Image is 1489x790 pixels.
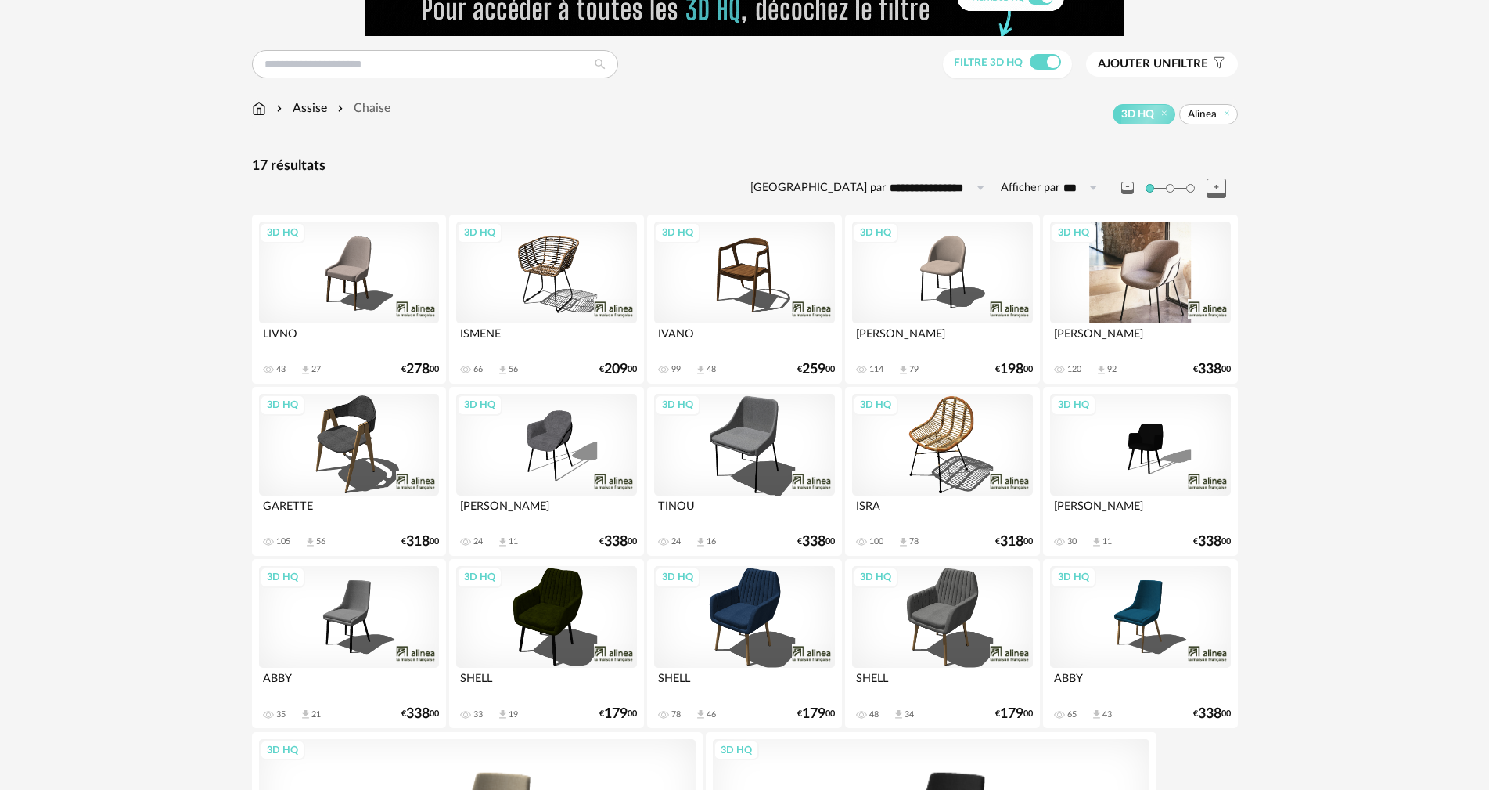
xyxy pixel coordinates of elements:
[449,387,643,556] a: 3D HQ [PERSON_NAME] 24 Download icon 11 €33800
[1193,536,1231,547] div: € 00
[707,364,716,375] div: 48
[457,395,502,415] div: 3D HQ
[797,536,835,547] div: € 00
[1198,364,1221,375] span: 338
[1043,387,1237,556] a: 3D HQ [PERSON_NAME] 30 Download icon 11 €33800
[1193,364,1231,375] div: € 00
[509,536,518,547] div: 11
[1067,364,1081,375] div: 120
[654,323,834,355] div: IVANO
[852,668,1032,699] div: SHELL
[401,536,439,547] div: € 00
[259,496,439,527] div: GARETTE
[1098,58,1171,70] span: Ajouter un
[406,364,430,375] span: 278
[1050,496,1230,527] div: [PERSON_NAME]
[655,222,700,243] div: 3D HQ
[1067,709,1077,720] div: 65
[260,395,305,415] div: 3D HQ
[260,567,305,587] div: 3D HQ
[456,668,636,699] div: SHELL
[995,709,1033,720] div: € 00
[300,364,311,376] span: Download icon
[1091,709,1102,720] span: Download icon
[252,157,1238,175] div: 17 résultats
[300,709,311,720] span: Download icon
[457,567,502,587] div: 3D HQ
[707,709,716,720] div: 46
[273,99,286,117] img: svg+xml;base64,PHN2ZyB3aWR0aD0iMTYiIGhlaWdodD0iMTYiIHZpZXdCb3g9IjAgMCAxNiAxNiIgZmlsbD0ibm9uZSIgeG...
[897,536,909,548] span: Download icon
[852,496,1032,527] div: ISRA
[655,567,700,587] div: 3D HQ
[252,99,266,117] img: svg+xml;base64,PHN2ZyB3aWR0aD0iMTYiIGhlaWdodD0iMTciIHZpZXdCb3g9IjAgMCAxNiAxNyIgZmlsbD0ibm9uZSIgeG...
[869,709,879,720] div: 48
[456,496,636,527] div: [PERSON_NAME]
[259,323,439,355] div: LIVNO
[1050,323,1230,355] div: [PERSON_NAME]
[909,364,919,375] div: 79
[1188,107,1217,121] span: Alinea
[273,99,327,117] div: Assise
[276,709,286,720] div: 35
[252,387,446,556] a: 3D HQ GARETTE 105 Download icon 56 €31800
[1000,709,1023,720] span: 179
[995,364,1033,375] div: € 00
[1208,56,1226,72] span: Filter icon
[276,364,286,375] div: 43
[1000,536,1023,547] span: 318
[1102,709,1112,720] div: 43
[1000,364,1023,375] span: 198
[909,536,919,547] div: 78
[797,709,835,720] div: € 00
[259,668,439,699] div: ABBY
[897,364,909,376] span: Download icon
[869,536,883,547] div: 100
[845,387,1039,556] a: 3D HQ ISRA 100 Download icon 78 €31800
[1193,709,1231,720] div: € 00
[1050,668,1230,699] div: ABBY
[1102,536,1112,547] div: 11
[473,364,483,375] div: 66
[1086,52,1238,77] button: Ajouter unfiltre Filter icon
[750,181,886,196] label: [GEOGRAPHIC_DATA] par
[604,536,628,547] span: 338
[509,364,518,375] div: 56
[1198,536,1221,547] span: 338
[1121,107,1154,121] span: 3D HQ
[845,215,1039,384] a: 3D HQ [PERSON_NAME] 114 Download icon 79 €19800
[473,536,483,547] div: 24
[852,323,1032,355] div: [PERSON_NAME]
[1051,222,1096,243] div: 3D HQ
[599,709,637,720] div: € 00
[1051,395,1096,415] div: 3D HQ
[604,709,628,720] span: 179
[311,709,321,720] div: 21
[802,364,825,375] span: 259
[1098,56,1208,72] span: filtre
[406,536,430,547] span: 318
[707,536,716,547] div: 16
[995,536,1033,547] div: € 00
[276,536,290,547] div: 105
[252,215,446,384] a: 3D HQ LIVNO 43 Download icon 27 €27800
[497,536,509,548] span: Download icon
[845,559,1039,728] a: 3D HQ SHELL 48 Download icon 34 €17900
[473,709,483,720] div: 33
[954,57,1023,68] span: Filtre 3D HQ
[853,222,898,243] div: 3D HQ
[695,364,707,376] span: Download icon
[304,536,316,548] span: Download icon
[893,709,905,720] span: Download icon
[905,709,914,720] div: 34
[456,323,636,355] div: ISMENE
[599,536,637,547] div: € 00
[1091,536,1102,548] span: Download icon
[671,364,681,375] div: 99
[401,364,439,375] div: € 00
[1198,709,1221,720] span: 338
[647,559,841,728] a: 3D HQ SHELL 78 Download icon 46 €17900
[647,387,841,556] a: 3D HQ TINOU 24 Download icon 16 €33800
[714,740,759,760] div: 3D HQ
[449,215,643,384] a: 3D HQ ISMENE 66 Download icon 56 €20900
